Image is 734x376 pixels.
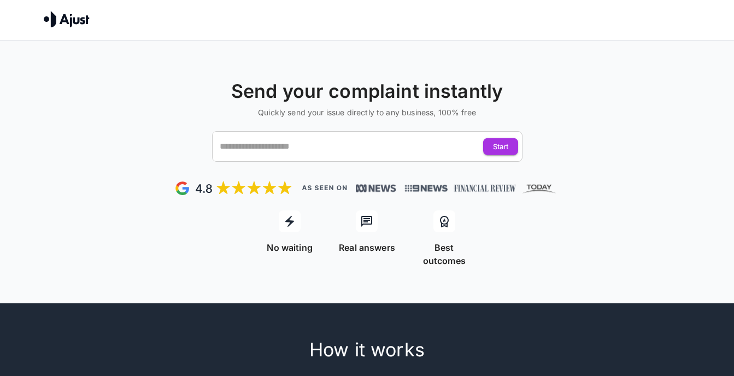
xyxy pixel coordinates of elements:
[412,241,476,267] p: Best outcomes
[44,11,90,27] img: Ajust
[267,241,313,254] p: No waiting
[483,138,518,155] button: Start
[302,185,347,191] img: As seen on
[339,241,395,254] p: Real answers
[4,80,730,103] h4: Send your complaint instantly
[356,183,396,194] img: News, Financial Review, Today
[174,179,293,197] img: Google Review - 5 stars
[4,107,730,118] h6: Quickly send your issue directly to any business, 100% free
[401,181,560,196] img: News, Financial Review, Today
[87,338,647,361] h4: How it works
